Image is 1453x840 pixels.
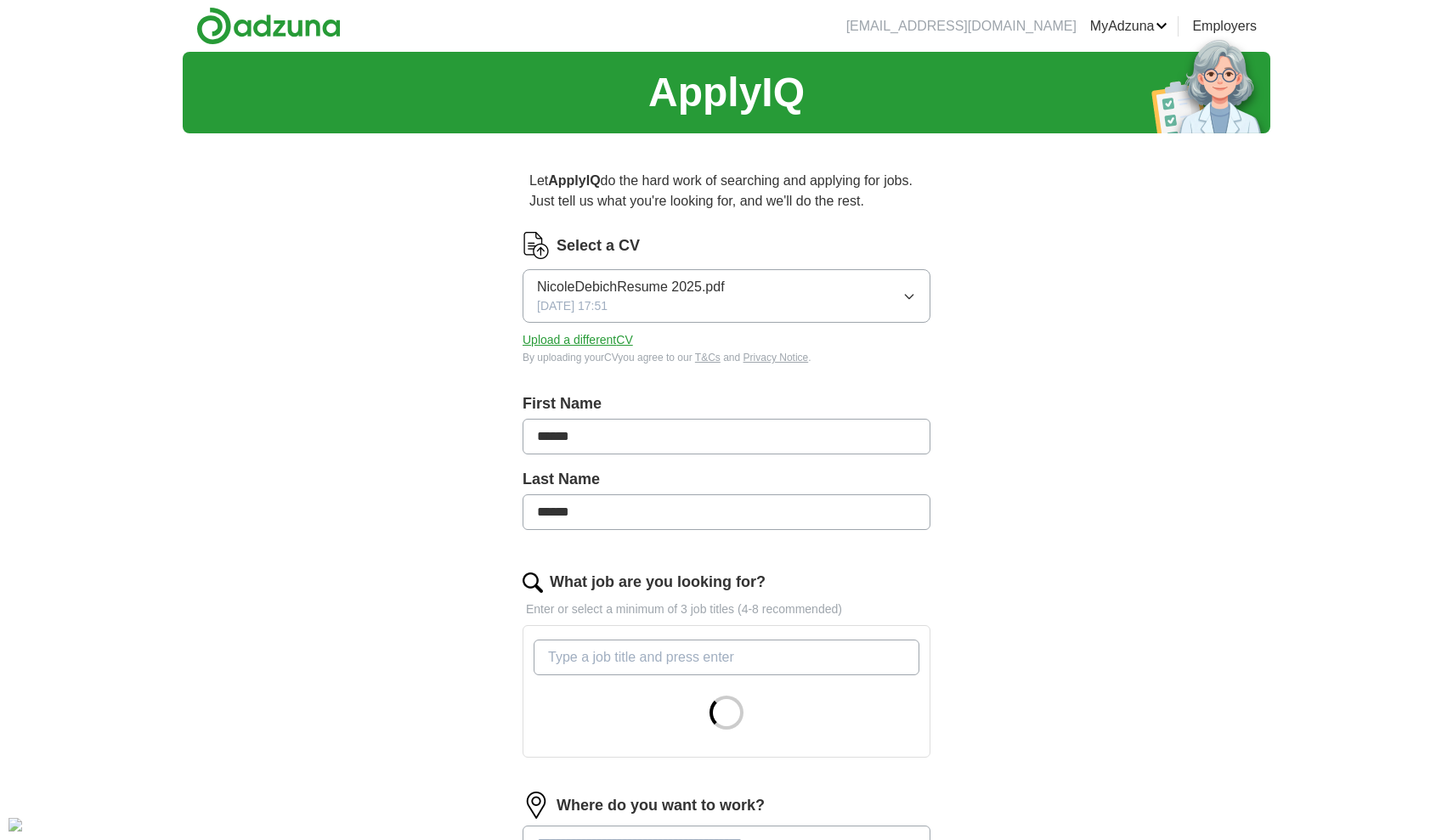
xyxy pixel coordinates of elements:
a: T&Cs [695,352,721,364]
input: Type a job title and press enter [534,640,919,675]
label: Where do you want to work? [557,794,765,817]
img: Cookie%20settings [8,818,22,832]
button: Upload a differentCV [523,331,633,349]
a: Employers [1192,16,1257,37]
span: NicoleDebichResume 2025.pdf [537,277,725,297]
div: By uploading your CV you agree to our and . [523,350,930,365]
img: CV Icon [523,232,550,259]
div: Cookie consent button [8,818,22,832]
h1: ApplyIQ [648,62,805,123]
p: Enter or select a minimum of 3 job titles (4-8 recommended) [523,600,930,618]
a: Privacy Notice [743,352,809,364]
label: What job are you looking for? [550,571,766,594]
label: Select a CV [557,234,640,257]
img: location.png [523,792,550,819]
span: [DATE] 17:51 [537,297,608,315]
strong: ApplyIQ [548,173,600,188]
li: [EMAIL_ADDRESS][DOMAIN_NAME] [846,16,1077,37]
button: NicoleDebichResume 2025.pdf[DATE] 17:51 [523,269,930,323]
label: Last Name [523,468,930,491]
a: MyAdzuna [1090,16,1168,37]
p: Let do the hard work of searching and applying for jobs. Just tell us what you're looking for, an... [523,164,930,218]
img: Adzuna logo [196,7,341,45]
label: First Name [523,392,930,415]
img: search.png [523,572,543,593]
